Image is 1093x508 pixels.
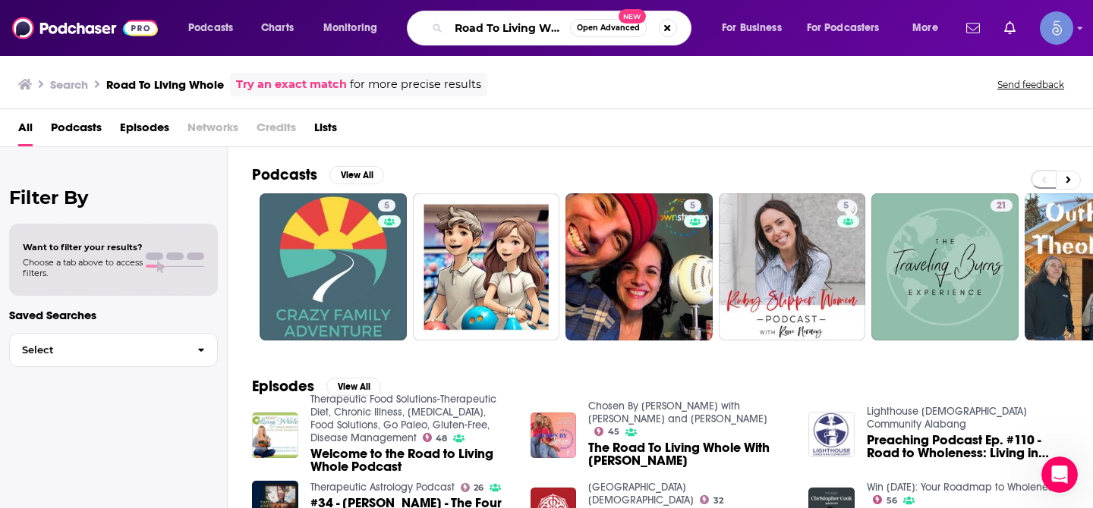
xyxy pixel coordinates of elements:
[808,412,855,458] img: Preaching Podcast Ep. #110 - Road to Wholeness: Living in Wholeness Amid Famine & Chaos (Pastor J...
[423,433,448,442] a: 48
[436,435,447,442] span: 48
[310,481,455,494] a: Therapeutic Astrology Podcast
[991,199,1013,212] a: 21
[313,16,397,40] button: open menu
[9,187,218,209] h2: Filter By
[474,484,484,491] span: 26
[577,24,640,32] span: Open Advanced
[1041,456,1078,493] iframe: Intercom live chat
[867,434,1069,459] span: Preaching Podcast Ep. #110 - Road to Wholeness: Living in Wholeness Amid Famine & Chaos (Pastor [...
[998,15,1022,41] a: Show notifications dropdown
[594,427,619,436] a: 45
[867,481,1057,494] a: Win Today: Your Roadmap to Wholeness
[1040,11,1073,45] button: Show profile menu
[421,11,706,45] div: Search podcasts, credits, & more...
[106,77,224,92] h3: Road To Living Whole
[120,115,169,146] a: Episodes
[310,447,512,473] a: Welcome to the Road to Living Whole Podcast
[310,393,496,444] a: Therapeutic Food Solutions-Therapeutic Diet, Chronic Illness, Autoimmune, Food Solutions, Go Pale...
[9,308,218,322] p: Saved Searches
[690,199,695,214] span: 5
[350,76,481,93] span: for more precise results
[588,441,790,467] a: The Road To Living Whole With Marian Mitchell
[960,15,986,41] a: Show notifications dropdown
[1040,11,1073,45] img: User Profile
[252,165,384,184] a: PodcastsView All
[912,17,938,39] span: More
[797,16,902,40] button: open menu
[260,193,407,340] a: 5
[588,400,767,425] a: Chosen By Jesus with Kelley Tyan and Taylor Tyan
[461,483,484,492] a: 26
[997,199,1006,214] span: 21
[713,497,723,504] span: 32
[867,405,1027,431] a: Lighthouse Christian Community Alabang
[843,199,849,214] span: 5
[700,495,723,504] a: 32
[329,166,384,184] button: View All
[252,412,298,459] img: Welcome to the Road to Living Whole Podcast
[722,17,782,39] span: For Business
[608,428,619,435] span: 45
[178,16,253,40] button: open menu
[873,495,897,504] a: 56
[449,16,570,40] input: Search podcasts, credits, & more...
[323,17,377,39] span: Monitoring
[719,193,866,340] a: 5
[531,412,577,459] img: The Road To Living Whole With Marian Mitchell
[902,16,957,40] button: open menu
[251,16,303,40] a: Charts
[867,434,1069,459] a: Preaching Podcast Ep. #110 - Road to Wholeness: Living in Wholeness Amid Famine & Chaos (Pastor J...
[188,17,233,39] span: Podcasts
[23,242,143,252] span: Want to filter your results?
[261,17,294,39] span: Charts
[378,199,395,212] a: 5
[807,17,880,39] span: For Podcasters
[187,115,238,146] span: Networks
[236,76,347,93] a: Try an exact match
[837,199,855,212] a: 5
[257,115,296,146] span: Credits
[1040,11,1073,45] span: Logged in as Spiral5-G1
[12,14,158,42] img: Podchaser - Follow, Share and Rate Podcasts
[711,16,801,40] button: open menu
[50,77,88,92] h3: Search
[570,19,647,37] button: Open AdvancedNew
[887,497,897,504] span: 56
[252,165,317,184] h2: Podcasts
[9,333,218,367] button: Select
[588,481,694,506] a: Peachtree Road United Methodist Church
[23,257,143,278] span: Choose a tab above to access filters.
[993,78,1069,91] button: Send feedback
[10,345,185,355] span: Select
[18,115,33,146] a: All
[314,115,337,146] a: Lists
[252,377,314,396] h2: Episodes
[588,441,790,467] span: The Road To Living Whole With [PERSON_NAME]
[684,199,701,212] a: 5
[51,115,102,146] a: Podcasts
[252,377,381,396] a: EpisodesView All
[565,193,713,340] a: 5
[619,9,646,24] span: New
[326,378,381,396] button: View All
[384,199,389,214] span: 5
[871,193,1019,340] a: 21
